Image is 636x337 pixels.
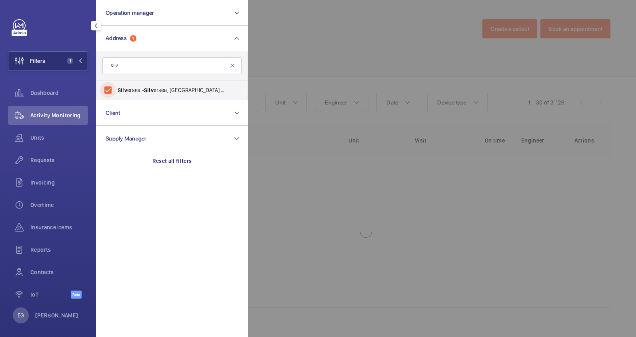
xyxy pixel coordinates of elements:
button: Filters1 [8,51,88,70]
span: Invoicing [30,179,88,187]
span: Reports [30,246,88,254]
span: IoT [30,291,71,299]
span: Insurance items [30,223,88,231]
span: Dashboard [30,89,88,97]
span: Activity Monitoring [30,111,88,119]
span: Overtime [30,201,88,209]
span: Units [30,134,88,142]
span: Filters [30,57,45,65]
span: Requests [30,156,88,164]
p: [PERSON_NAME] [35,311,78,319]
span: 1 [67,58,73,64]
span: Contacts [30,268,88,276]
span: Beta [71,291,82,299]
p: EG [18,311,24,319]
